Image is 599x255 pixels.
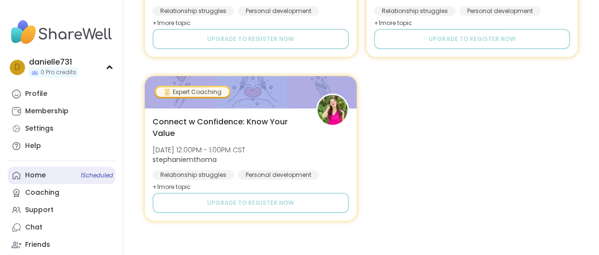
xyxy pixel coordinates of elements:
[8,219,115,236] a: Chat
[25,240,50,250] div: Friends
[153,6,234,16] div: Relationship struggles
[8,137,115,155] a: Help
[14,61,20,74] span: d
[25,124,54,134] div: Settings
[25,171,46,180] div: Home
[8,103,115,120] a: Membership
[153,193,349,213] button: Upgrade to register now
[207,35,294,43] span: Upgrade to register now
[8,184,115,201] a: Coaching
[8,236,115,254] a: Friends
[81,172,113,179] span: 1 Scheduled
[429,35,515,43] span: Upgrade to register now
[25,107,69,116] div: Membership
[318,95,348,125] img: stephaniemthoma
[153,155,217,164] b: stephaniemthoma
[25,205,54,215] div: Support
[25,223,42,232] div: Chat
[460,6,541,16] div: Personal development
[8,15,115,49] img: ShareWell Nav Logo
[8,85,115,103] a: Profile
[153,29,349,49] button: Upgrade to register now
[238,170,319,180] div: Personal development
[153,116,306,139] span: Connect w Confidence: Know Your Value
[29,57,78,67] div: danielle731
[25,89,47,99] div: Profile
[41,68,76,77] span: 0 Pro credits
[8,120,115,137] a: Settings
[25,188,59,198] div: Coaching
[374,6,456,16] div: Relationship struggles
[8,167,115,184] a: Home1Scheduled
[156,87,229,97] div: Expert Coaching
[153,145,245,155] span: [DATE] 12:00PM - 1:00PM CST
[8,201,115,219] a: Support
[374,29,571,49] button: Upgrade to register now
[207,199,294,207] span: Upgrade to register now
[153,170,234,180] div: Relationship struggles
[238,6,319,16] div: Personal development
[25,141,41,151] div: Help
